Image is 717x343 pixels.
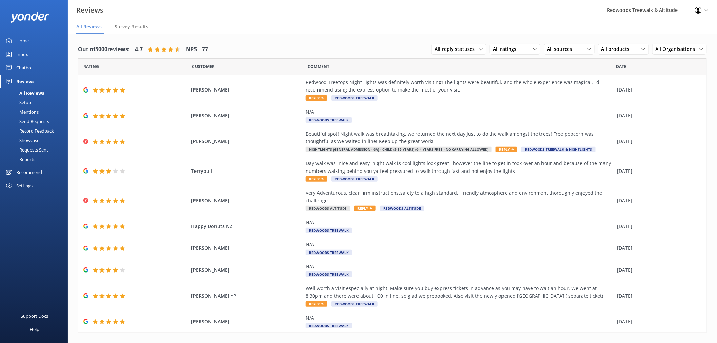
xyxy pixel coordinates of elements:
[306,117,352,123] span: Redwoods Treewalk
[617,223,698,230] div: [DATE]
[656,45,699,53] span: All Organisations
[4,155,35,164] div: Reports
[30,323,39,336] div: Help
[4,155,68,164] a: Reports
[306,79,614,94] div: Redwood Treetops Night Lights was definitely worth visiting! The lights were beautiful, and the w...
[16,61,33,75] div: Chatbot
[306,130,614,145] div: Beautiful spot! NIght walk was breathtaking, we returned the next day just to do the walk amongst...
[306,206,350,211] span: Redwoods Altitude
[4,117,49,126] div: Send Requests
[380,206,424,211] span: Redwoods Altitude
[192,63,215,70] span: Date
[16,165,42,179] div: Recommend
[4,145,68,155] a: Requests Sent
[306,176,327,182] span: Reply
[135,45,143,54] h4: 4.7
[4,117,68,126] a: Send Requests
[306,108,614,116] div: N/A
[191,292,302,300] span: [PERSON_NAME] *P
[331,176,378,182] span: Redwoods Treewalk
[617,292,698,300] div: [DATE]
[617,112,698,119] div: [DATE]
[78,45,130,54] h4: Out of 5000 reviews:
[616,63,627,70] span: Date
[4,126,54,136] div: Record Feedback
[308,63,330,70] span: Question
[115,23,148,30] span: Survey Results
[331,95,378,101] span: Redwoods Treewalk
[191,112,302,119] span: [PERSON_NAME]
[493,45,520,53] span: All ratings
[306,301,327,307] span: Reply
[306,271,352,277] span: Redwoods Treewalk
[521,147,596,152] span: Redwoods Treewalk & Nightlights
[354,206,376,211] span: Reply
[306,241,614,248] div: N/A
[4,145,48,155] div: Requests Sent
[191,266,302,274] span: [PERSON_NAME]
[191,318,302,325] span: [PERSON_NAME]
[306,219,614,226] div: N/A
[601,45,634,53] span: All products
[547,45,576,53] span: All sources
[76,23,102,30] span: All Reviews
[306,95,327,101] span: Reply
[4,136,68,145] a: Showcase
[617,86,698,94] div: [DATE]
[617,197,698,204] div: [DATE]
[16,75,34,88] div: Reviews
[4,88,68,98] a: All Reviews
[306,285,614,300] div: Well worth a visit especially at night. Make sure you buy express tickets in advance as you may h...
[306,160,614,175] div: Day walk was nice and easy night walk is cool lights look great , however the line to get in took...
[4,98,68,107] a: Setup
[191,223,302,230] span: Happy Donuts NZ
[331,301,378,307] span: Redwoods Treewalk
[76,5,103,16] h3: Reviews
[191,197,302,204] span: [PERSON_NAME]
[4,107,68,117] a: Mentions
[21,309,48,323] div: Support Docs
[306,250,352,255] span: Redwoods Treewalk
[306,323,352,328] span: Redwoods Treewalk
[202,45,208,54] h4: 77
[16,179,33,193] div: Settings
[496,147,517,152] span: Reply
[306,263,614,270] div: N/A
[306,314,614,322] div: N/A
[306,147,492,152] span: Nightlights (General Admission - GA) - Child (5-15 years) (0-4 years free - no carrying allowed)
[617,266,698,274] div: [DATE]
[617,318,698,325] div: [DATE]
[10,12,49,23] img: yonder-white-logo.png
[306,189,614,204] div: Very Adventurous, clear firm instructions,safety to a high standard, friendly atmosphere and envi...
[16,47,28,61] div: Inbox
[4,107,39,117] div: Mentions
[4,126,68,136] a: Record Feedback
[617,167,698,175] div: [DATE]
[4,136,39,145] div: Showcase
[16,34,29,47] div: Home
[617,138,698,145] div: [DATE]
[191,244,302,252] span: [PERSON_NAME]
[306,228,352,233] span: Redwoods Treewalk
[191,86,302,94] span: [PERSON_NAME]
[4,88,44,98] div: All Reviews
[83,63,99,70] span: Date
[617,244,698,252] div: [DATE]
[4,98,31,107] div: Setup
[191,138,302,145] span: [PERSON_NAME]
[186,45,197,54] h4: NPS
[435,45,479,53] span: All reply statuses
[191,167,302,175] span: Terrybull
